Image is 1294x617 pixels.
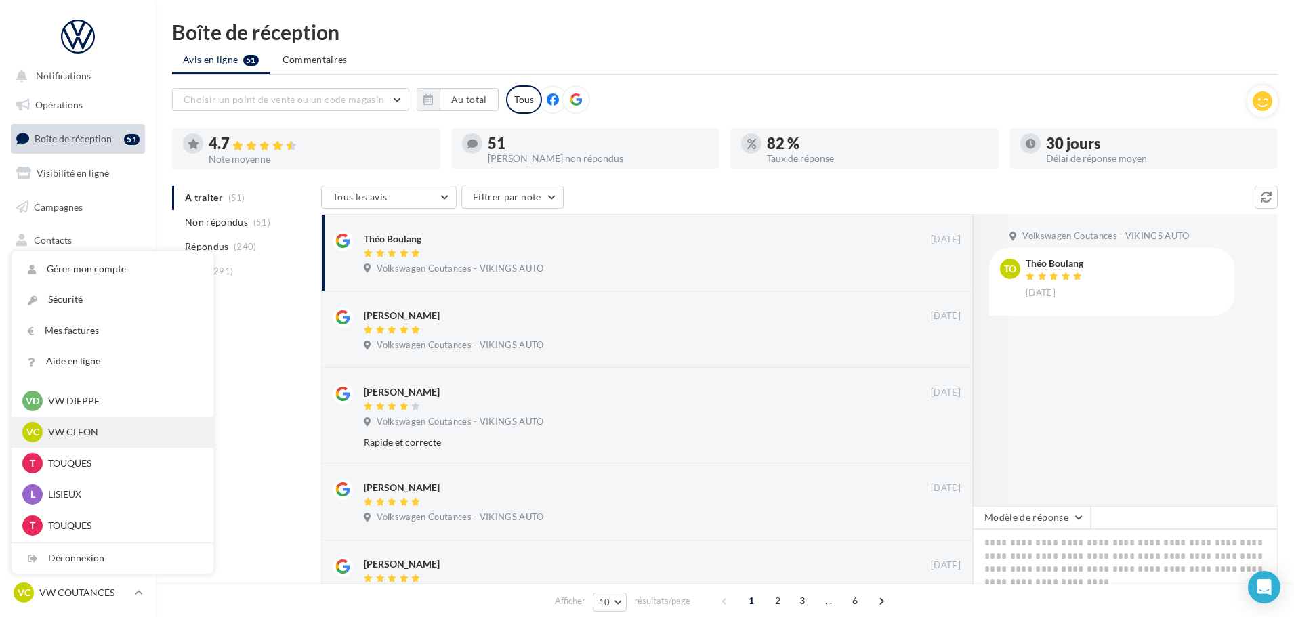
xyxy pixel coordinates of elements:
[48,394,197,408] p: VW DIEPPE
[488,136,709,151] div: 51
[1026,259,1085,268] div: Théo Boulang
[34,234,72,246] span: Contacts
[506,85,542,114] div: Tous
[184,93,384,105] span: Choisir un point de vente ou un code magasin
[740,590,762,612] span: 1
[209,154,430,164] div: Note moyenne
[8,226,148,255] a: Contacts
[818,590,839,612] span: ...
[172,88,409,111] button: Choisir un point de vente ou un code magasin
[364,385,440,399] div: [PERSON_NAME]
[209,136,430,152] div: 4.7
[931,559,961,572] span: [DATE]
[333,191,388,203] span: Tous les avis
[36,70,91,82] span: Notifications
[12,316,213,346] a: Mes factures
[931,482,961,494] span: [DATE]
[48,488,197,501] p: LISIEUX
[37,167,109,179] span: Visibilité en ligne
[185,215,248,229] span: Non répondus
[39,586,129,599] p: VW COUTANCES
[599,597,610,608] span: 10
[18,586,30,599] span: VC
[34,200,83,212] span: Campagnes
[1026,287,1056,299] span: [DATE]
[234,241,257,252] span: (240)
[417,88,499,111] button: Au total
[8,124,148,153] a: Boîte de réception51
[283,53,348,66] span: Commentaires
[12,346,213,377] a: Aide en ligne
[253,217,270,228] span: (51)
[185,240,229,253] span: Répondus
[377,511,543,524] span: Volkswagen Coutances - VIKINGS AUTO
[8,327,148,367] a: PLV et print personnalisable
[211,265,234,276] span: (291)
[35,133,112,144] span: Boîte de réception
[767,154,988,163] div: Taux de réponse
[364,435,873,449] div: Rapide et correcte
[35,99,83,110] span: Opérations
[1248,571,1280,603] div: Open Intercom Messenger
[364,232,421,246] div: Théo Boulang
[364,557,440,571] div: [PERSON_NAME]
[1004,262,1016,276] span: To
[767,136,988,151] div: 82 %
[8,294,148,322] a: Calendrier
[634,595,690,608] span: résultats/page
[931,387,961,399] span: [DATE]
[488,154,709,163] div: [PERSON_NAME] non répondus
[8,159,148,188] a: Visibilité en ligne
[555,595,585,608] span: Afficher
[30,519,35,532] span: T
[30,488,35,501] span: L
[377,339,543,352] span: Volkswagen Coutances - VIKINGS AUTO
[321,186,457,209] button: Tous les avis
[8,91,148,119] a: Opérations
[48,425,197,439] p: VW CLEON
[973,506,1091,529] button: Modèle de réponse
[26,425,39,439] span: VC
[172,22,1278,42] div: Boîte de réception
[8,260,148,289] a: Médiathèque
[26,394,39,408] span: VD
[844,590,866,612] span: 6
[461,186,564,209] button: Filtrer par note
[931,310,961,322] span: [DATE]
[48,519,197,532] p: TOUQUES
[8,373,148,412] a: Campagnes DataOnDemand
[30,456,35,470] span: T
[8,193,148,221] a: Campagnes
[1046,136,1267,151] div: 30 jours
[12,543,213,574] div: Déconnexion
[364,309,440,322] div: [PERSON_NAME]
[767,590,789,612] span: 2
[12,254,213,284] a: Gérer mon compte
[48,456,197,470] p: TOUQUES
[377,416,543,428] span: Volkswagen Coutances - VIKINGS AUTO
[1022,230,1189,242] span: Volkswagen Coutances - VIKINGS AUTO
[1046,154,1267,163] div: Délai de réponse moyen
[364,481,440,494] div: [PERSON_NAME]
[931,234,961,246] span: [DATE]
[377,263,543,275] span: Volkswagen Coutances - VIKINGS AUTO
[124,134,140,145] div: 51
[12,284,213,315] a: Sécurité
[791,590,813,612] span: 3
[593,593,627,612] button: 10
[440,88,499,111] button: Au total
[11,580,145,605] a: VC VW COUTANCES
